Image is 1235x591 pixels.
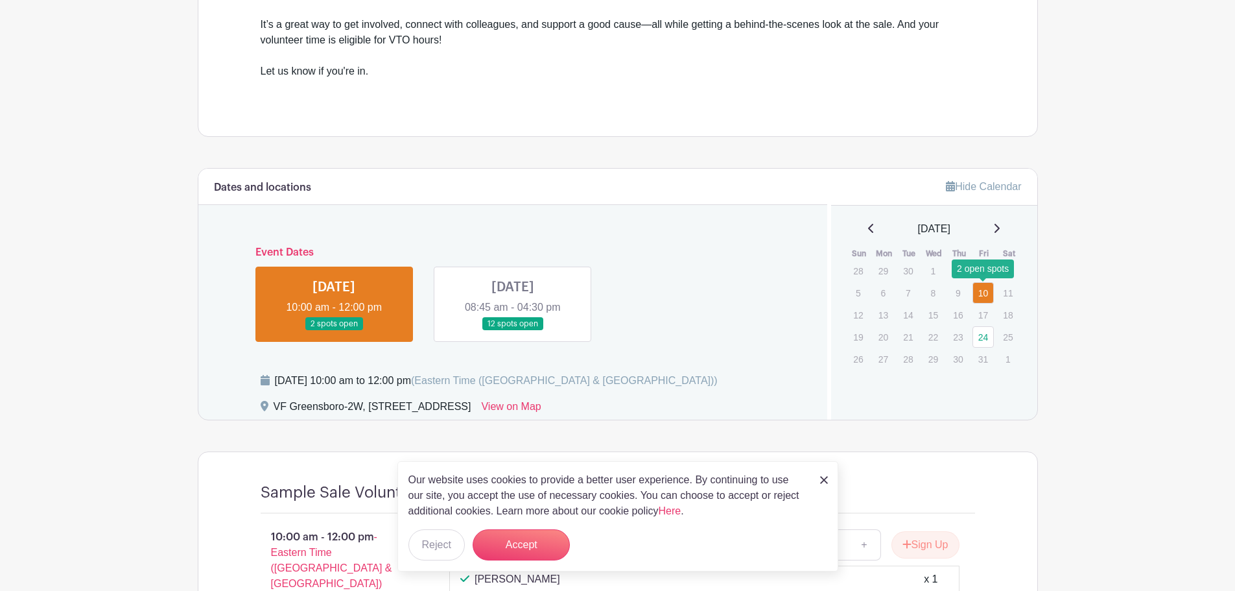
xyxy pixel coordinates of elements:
h6: Dates and locations [214,182,311,194]
p: 1 [997,349,1018,369]
button: Sign Up [891,531,959,559]
p: 21 [897,327,919,347]
button: Reject [408,529,465,561]
p: [PERSON_NAME] [475,572,560,587]
img: close_button-5f87c8562297e5c2d7936805f587ecaba9071eb48480494691a3f1689db116b3.svg [820,476,828,484]
div: Let us know if you're in. [261,64,975,95]
p: 14 [897,305,919,325]
p: 2 [947,261,969,281]
p: 19 [847,327,869,347]
th: Sat [996,247,1022,260]
div: 2 open spots [952,259,1014,278]
div: x 1 [924,572,937,587]
p: 6 [873,283,894,303]
p: 13 [873,305,894,325]
th: Wed [922,247,947,260]
th: Fri [972,247,997,260]
th: Thu [947,247,972,260]
p: 28 [897,349,919,369]
a: Hide Calendar [946,181,1021,192]
p: 5 [847,283,869,303]
p: 7 [897,283,919,303]
p: 11 [997,283,1018,303]
span: (Eastern Time ([GEOGRAPHIC_DATA] & [GEOGRAPHIC_DATA])) [411,375,718,386]
p: 31 [972,349,994,369]
h4: Sample Sale Volunteering [261,483,448,502]
div: VF Greensboro-2W, [STREET_ADDRESS] [274,399,471,420]
a: + [848,529,880,561]
p: 1 [923,261,944,281]
p: 26 [847,349,869,369]
p: 29 [873,261,894,281]
th: Mon [872,247,897,260]
p: 29 [923,349,944,369]
div: [DATE] 10:00 am to 12:00 pm [275,373,718,389]
p: 9 [947,283,969,303]
a: Here [659,505,681,516]
p: 8 [923,283,944,303]
p: 22 [923,327,944,347]
a: 24 [972,326,994,348]
span: - Eastern Time ([GEOGRAPHIC_DATA] & [GEOGRAPHIC_DATA]) [271,531,392,589]
h6: Event Dates [245,247,781,259]
p: 27 [873,349,894,369]
a: 10 [972,282,994,304]
p: 30 [947,349,969,369]
th: Sun [847,247,872,260]
th: Tue [897,247,922,260]
p: 16 [947,305,969,325]
button: Accept [473,529,570,561]
p: 25 [997,327,1018,347]
p: 15 [923,305,944,325]
p: 12 [847,305,869,325]
p: 30 [897,261,919,281]
a: View on Map [481,399,541,420]
p: 17 [972,305,994,325]
p: 28 [847,261,869,281]
p: 23 [947,327,969,347]
span: [DATE] [918,221,950,237]
p: 18 [997,305,1018,325]
p: 20 [873,327,894,347]
p: Our website uses cookies to provide a better user experience. By continuing to use our site, you ... [408,472,806,519]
